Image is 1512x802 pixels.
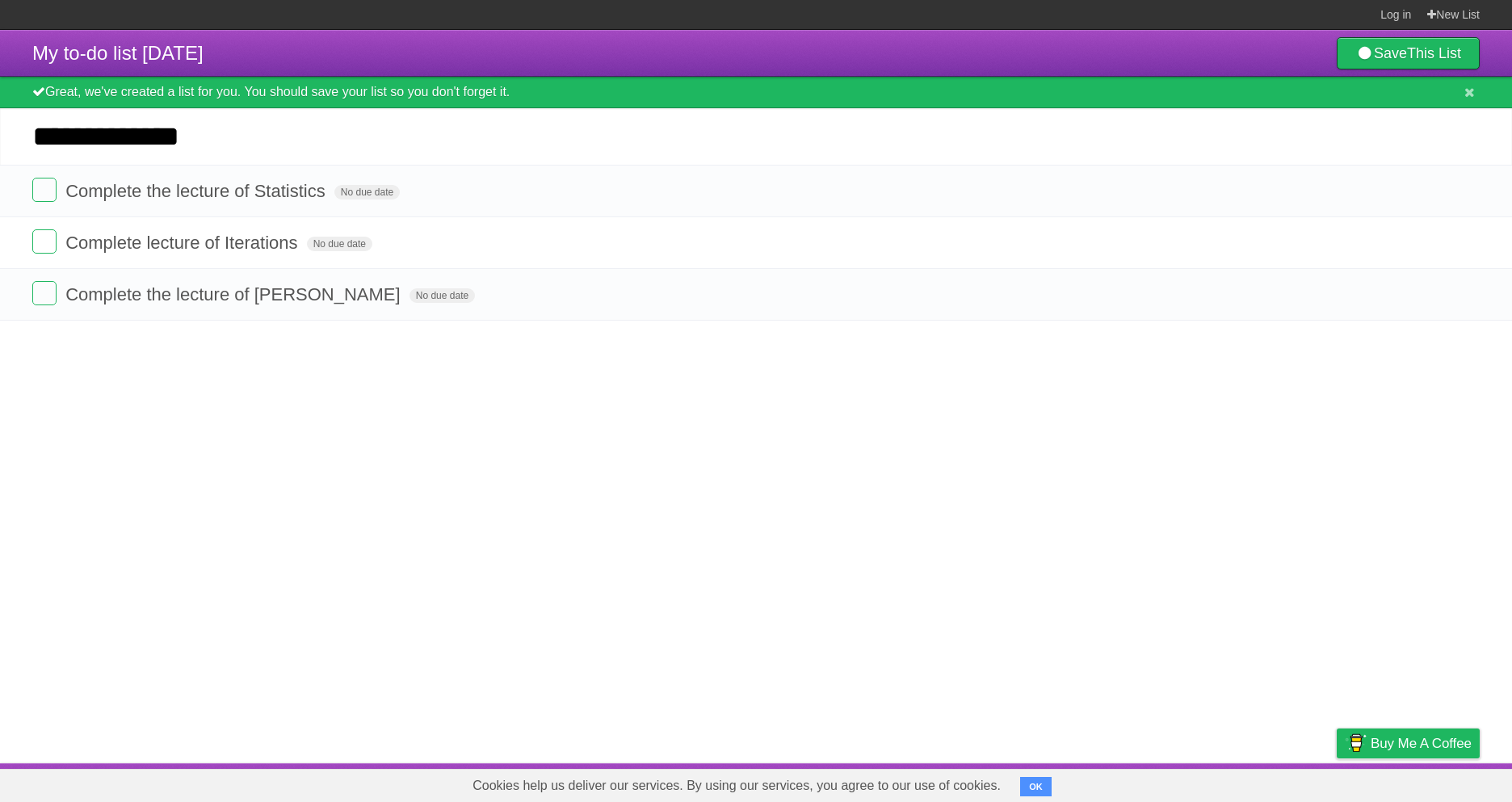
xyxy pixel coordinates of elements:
span: No due date [334,185,400,199]
a: Buy me a coffee [1337,729,1480,758]
label: Done [32,229,57,254]
a: SaveThis List [1337,37,1480,69]
span: Complete the lecture of Statistics [65,181,330,201]
span: Cookies help us deliver our services. By using our services, you agree to our use of cookies. [456,770,1017,802]
img: Buy me a coffee [1345,729,1367,757]
a: Developers [1175,767,1241,798]
label: Done [32,178,57,202]
span: Complete lecture of Iterations [65,233,301,253]
span: Complete the lecture of [PERSON_NAME] [65,284,405,304]
a: Privacy [1316,767,1358,798]
a: Terms [1261,767,1296,798]
span: Buy me a coffee [1371,729,1472,758]
a: About [1122,767,1156,798]
a: Suggest a feature [1378,767,1480,798]
span: My to-do list [DATE] [32,42,204,64]
label: Done [32,281,57,305]
span: No due date [409,288,475,303]
b: This List [1407,45,1461,61]
button: OK [1020,777,1052,796]
span: No due date [307,237,372,251]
